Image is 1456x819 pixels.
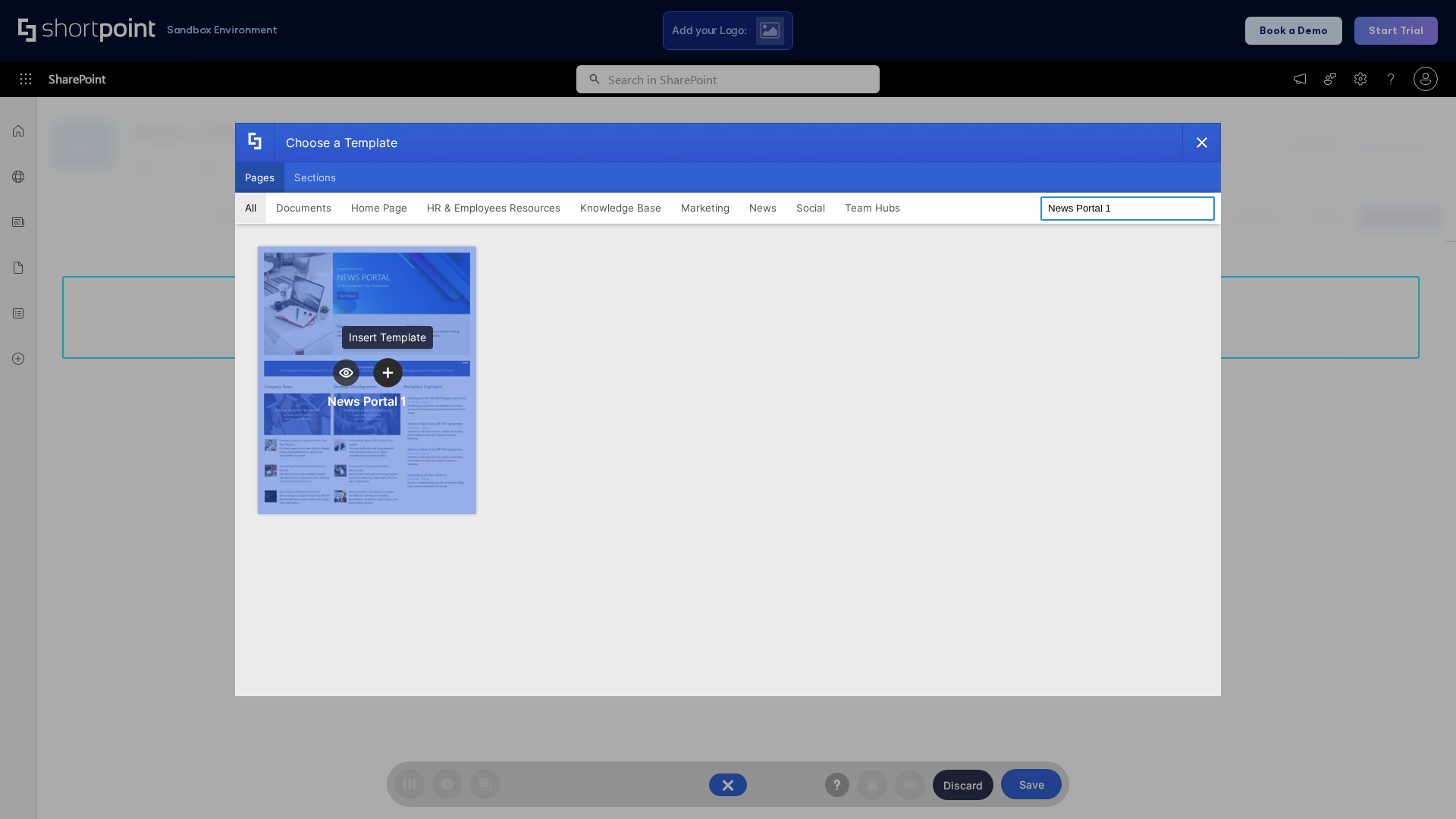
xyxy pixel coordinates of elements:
[739,193,786,223] button: News
[786,193,835,223] button: Social
[341,193,417,223] button: Home Page
[235,193,266,223] button: All
[1380,746,1456,819] iframe: Chat Widget
[284,162,346,193] button: Sections
[235,162,284,193] button: Pages
[235,123,1221,696] div: template selector
[570,193,671,223] button: Knowledge Base
[328,394,406,409] div: News Portal 1
[671,193,739,223] button: Marketing
[1040,196,1215,221] input: Search
[266,193,341,223] button: Documents
[835,193,910,223] button: Team Hubs
[417,193,570,223] button: HR & Employees Resources
[274,124,397,162] div: Choose a Template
